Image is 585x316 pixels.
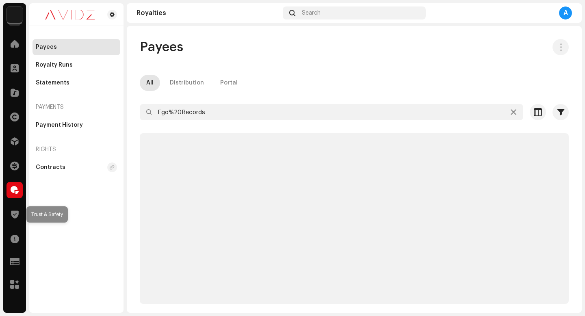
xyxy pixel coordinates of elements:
re-a-nav-header: Payments [32,97,120,117]
div: Royalties [136,10,279,16]
div: Payment History [36,122,83,128]
div: Contracts [36,164,65,171]
re-m-nav-item: Statements [32,75,120,91]
div: Statements [36,80,69,86]
img: 0c631eef-60b6-411a-a233-6856366a70de [36,10,104,19]
div: Portal [220,75,238,91]
re-m-nav-item: Royalty Runs [32,57,120,73]
span: Search [302,10,321,16]
div: Royalty Runs [36,62,73,68]
div: Payees [36,44,57,50]
re-m-nav-item: Payees [32,39,120,55]
div: All [146,75,154,91]
img: 10d72f0b-d06a-424f-aeaa-9c9f537e57b6 [6,6,23,23]
re-m-nav-item: Contracts [32,159,120,175]
span: Payees [140,39,183,55]
re-a-nav-header: Rights [32,140,120,159]
re-m-nav-item: Payment History [32,117,120,133]
input: Search [140,104,523,120]
div: Distribution [170,75,204,91]
div: A [559,6,572,19]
